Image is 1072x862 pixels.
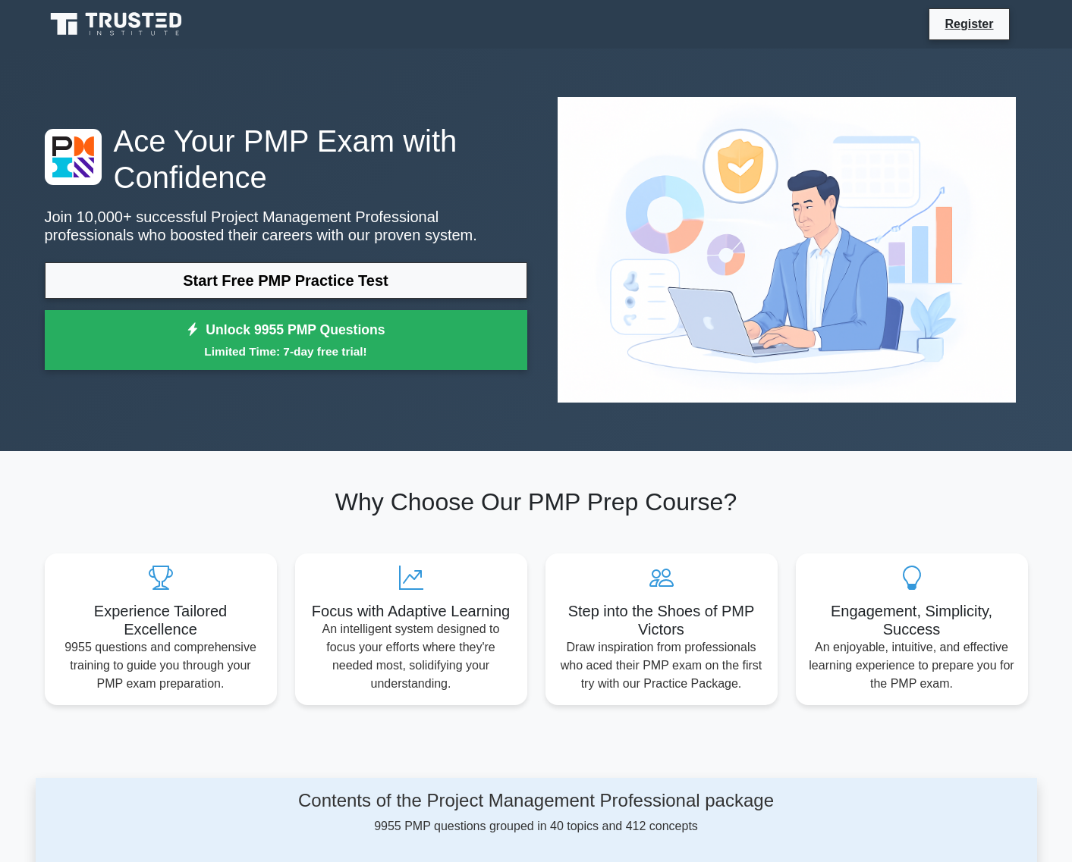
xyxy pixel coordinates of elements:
p: An enjoyable, intuitive, and effective learning experience to prepare you for the PMP exam. [808,638,1016,693]
p: Join 10,000+ successful Project Management Professional professionals who boosted their careers w... [45,208,527,244]
h5: Focus with Adaptive Learning [307,602,515,620]
small: Limited Time: 7-day free trial! [64,343,508,360]
a: Start Free PMP Practice Test [45,262,527,299]
p: An intelligent system designed to focus your efforts where they're needed most, solidifying your ... [307,620,515,693]
a: Register [935,14,1002,33]
div: 9955 PMP questions grouped in 40 topics and 412 concepts [179,790,894,836]
h2: Why Choose Our PMP Prep Course? [45,487,1028,516]
h4: Contents of the Project Management Professional package [179,790,894,812]
p: Draw inspiration from professionals who aced their PMP exam on the first try with our Practice Pa... [558,638,765,693]
a: Unlock 9955 PMP QuestionsLimited Time: 7-day free trial! [45,310,527,371]
h5: Experience Tailored Excellence [57,602,265,638]
p: 9955 questions and comprehensive training to guide you through your PMP exam preparation. [57,638,265,693]
h5: Engagement, Simplicity, Success [808,602,1016,638]
img: Project Management Professional Preview [545,85,1028,415]
h1: Ace Your PMP Exam with Confidence [45,123,527,196]
h5: Step into the Shoes of PMP Victors [558,602,765,638]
